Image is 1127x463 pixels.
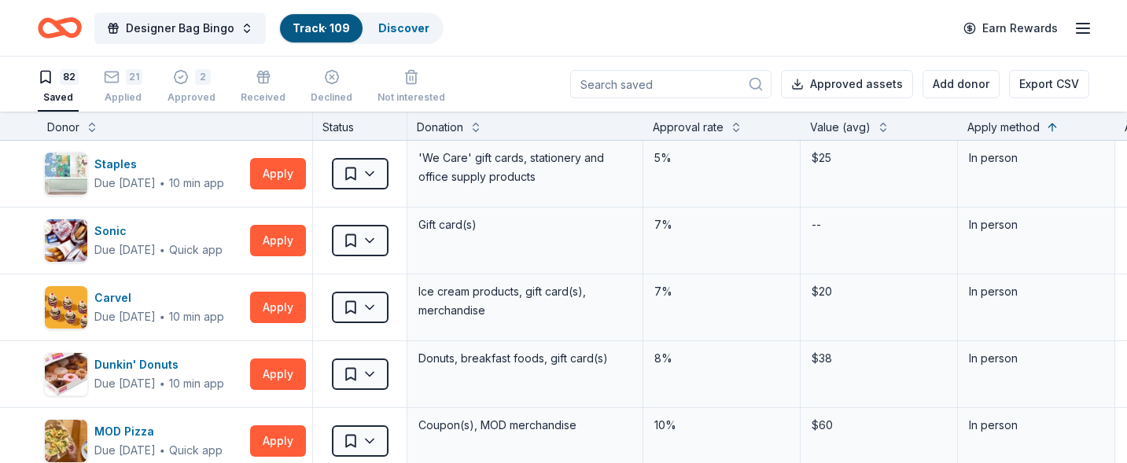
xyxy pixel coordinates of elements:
[969,149,1103,167] div: In person
[45,353,87,395] img: Image for Dunkin' Donuts
[311,63,352,112] button: Declined
[250,158,306,189] button: Apply
[378,91,445,104] div: Not interested
[810,147,948,169] div: $25
[60,69,79,85] div: 82
[104,63,142,112] button: 21Applied
[969,282,1103,301] div: In person
[417,147,633,188] div: 'We Care' gift cards, stationery and office supply products
[94,355,224,374] div: Dunkin' Donuts
[94,441,156,460] div: Due [DATE]
[378,21,429,35] a: Discover
[159,243,166,256] span: ∙
[159,377,166,390] span: ∙
[570,70,772,98] input: Search saved
[45,420,87,462] img: Image for MOD Pizza
[293,21,350,35] a: Track· 109
[1009,70,1089,98] button: Export CSV
[241,91,285,104] div: Received
[94,288,224,307] div: Carvel
[168,63,215,112] button: 2Approved
[94,422,223,441] div: MOD Pizza
[195,69,211,85] div: 2
[168,91,215,104] div: Approved
[169,175,224,191] div: 10 min app
[45,219,87,262] img: Image for Sonic
[810,347,948,369] div: $38
[159,443,166,457] span: ∙
[967,118,1040,137] div: Apply method
[969,416,1103,435] div: In person
[653,214,790,236] div: 7%
[45,152,87,195] img: Image for Staples
[417,347,633,369] div: Donuts, breakfast foods, gift card(s)
[810,118,871,137] div: Value (avg)
[250,425,306,457] button: Apply
[250,225,306,256] button: Apply
[44,219,244,263] button: Image for Sonic SonicDue [DATE]∙Quick app
[44,352,244,396] button: Image for Dunkin' DonutsDunkin' DonutsDue [DATE]∙10 min app
[378,63,445,112] button: Not interested
[94,13,266,44] button: Designer Bag Bingo
[250,292,306,323] button: Apply
[653,347,790,369] div: 8%
[781,70,913,98] button: Approved assets
[38,9,82,46] a: Home
[417,214,633,236] div: Gift card(s)
[653,118,724,137] div: Approval rate
[44,419,244,463] button: Image for MOD PizzaMOD PizzaDue [DATE]∙Quick app
[417,118,463,137] div: Donation
[126,69,142,85] div: 21
[47,118,79,137] div: Donor
[810,214,823,236] div: --
[94,155,224,174] div: Staples
[38,63,79,112] button: 82Saved
[44,152,244,196] button: Image for StaplesStaplesDue [DATE]∙10 min app
[810,414,948,436] div: $60
[250,358,306,390] button: Apply
[241,63,285,112] button: Received
[169,376,224,391] div: 10 min app
[94,241,156,259] div: Due [DATE]
[417,414,633,436] div: Coupon(s), MOD merchandise
[38,91,79,104] div: Saved
[653,414,790,436] div: 10%
[169,309,224,325] div: 10 min app
[169,443,223,458] div: Quick app
[44,285,244,329] button: Image for CarvelCarvelDue [DATE]∙10 min app
[45,286,87,329] img: Image for Carvel
[311,91,352,104] div: Declined
[417,281,633,322] div: Ice cream products, gift card(s), merchandise
[94,307,156,326] div: Due [DATE]
[313,112,407,140] div: Status
[159,176,166,189] span: ∙
[653,147,790,169] div: 5%
[94,374,156,393] div: Due [DATE]
[169,242,223,258] div: Quick app
[278,13,444,44] button: Track· 109Discover
[954,14,1067,42] a: Earn Rewards
[104,91,142,104] div: Applied
[159,310,166,323] span: ∙
[969,349,1103,368] div: In person
[923,70,1000,98] button: Add donor
[653,281,790,303] div: 7%
[126,19,234,38] span: Designer Bag Bingo
[94,174,156,193] div: Due [DATE]
[810,281,948,303] div: $20
[94,222,223,241] div: Sonic
[969,215,1103,234] div: In person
